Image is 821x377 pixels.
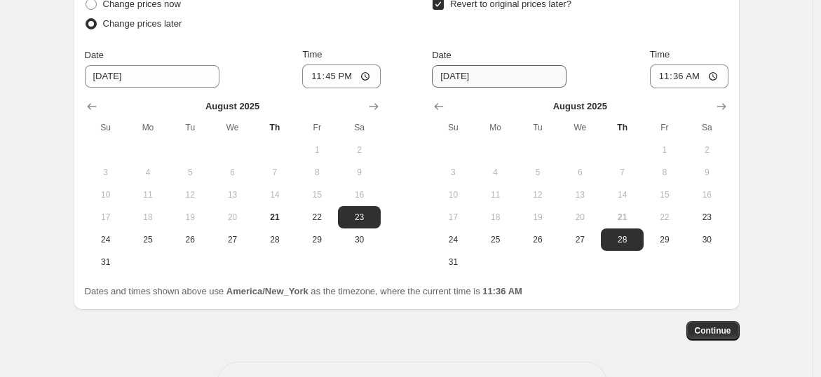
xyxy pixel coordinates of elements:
span: 9 [344,167,374,178]
button: Friday August 29 2025 [296,228,338,251]
button: Thursday August 14 2025 [254,184,296,206]
button: Monday August 4 2025 [127,161,169,184]
button: Friday August 29 2025 [644,228,686,251]
span: 20 [217,212,247,223]
span: Su [437,122,468,133]
span: 15 [649,189,680,200]
span: 31 [90,256,121,268]
button: Continue [686,321,740,341]
span: 30 [691,234,722,245]
span: 6 [564,167,595,178]
span: 6 [217,167,247,178]
span: Fr [301,122,332,133]
th: Wednesday [559,116,601,139]
span: Mo [480,122,511,133]
span: 13 [564,189,595,200]
button: Today Thursday August 21 2025 [601,206,643,228]
span: 2 [344,144,374,156]
button: Show next month, September 2025 [712,97,731,116]
span: 31 [437,256,468,268]
span: 7 [606,167,637,178]
span: Th [259,122,290,133]
span: 12 [175,189,205,200]
button: Saturday August 30 2025 [338,228,380,251]
span: 21 [606,212,637,223]
button: Friday August 1 2025 [644,139,686,161]
span: 17 [90,212,121,223]
span: 20 [564,212,595,223]
button: Tuesday August 19 2025 [517,206,559,228]
span: 7 [259,167,290,178]
button: Sunday August 3 2025 [432,161,474,184]
span: 19 [175,212,205,223]
button: Saturday August 2 2025 [686,139,728,161]
button: Thursday August 28 2025 [601,228,643,251]
span: 27 [217,234,247,245]
button: Wednesday August 13 2025 [211,184,253,206]
span: Time [302,49,322,60]
button: Saturday August 9 2025 [686,161,728,184]
span: 4 [480,167,511,178]
span: 22 [649,212,680,223]
span: 11 [480,189,511,200]
span: 4 [133,167,163,178]
button: Friday August 22 2025 [644,206,686,228]
b: 11:36 AM [482,286,522,296]
span: Tu [175,122,205,133]
span: Tu [522,122,553,133]
span: 26 [522,234,553,245]
span: Sa [344,122,374,133]
span: 5 [522,167,553,178]
button: Monday August 11 2025 [127,184,169,206]
span: 19 [522,212,553,223]
button: Saturday August 30 2025 [686,228,728,251]
button: Wednesday August 27 2025 [559,228,601,251]
span: 30 [344,234,374,245]
button: Wednesday August 6 2025 [211,161,253,184]
input: 12:00 [650,64,728,88]
span: 23 [344,212,374,223]
span: Dates and times shown above use as the timezone, where the current time is [85,286,522,296]
button: Tuesday August 12 2025 [169,184,211,206]
button: Sunday August 24 2025 [85,228,127,251]
button: Sunday August 24 2025 [432,228,474,251]
span: 29 [649,234,680,245]
input: 8/21/2025 [432,65,566,88]
span: Change prices later [103,18,182,29]
span: 1 [301,144,332,156]
button: Tuesday August 19 2025 [169,206,211,228]
span: 11 [133,189,163,200]
button: Monday August 4 2025 [475,161,517,184]
th: Friday [644,116,686,139]
span: Sa [691,122,722,133]
span: 1 [649,144,680,156]
button: Saturday August 23 2025 [338,206,380,228]
span: 23 [691,212,722,223]
button: Tuesday August 26 2025 [517,228,559,251]
span: Time [650,49,670,60]
button: Tuesday August 12 2025 [517,184,559,206]
button: Saturday August 16 2025 [338,184,380,206]
span: 8 [649,167,680,178]
button: Saturday August 23 2025 [686,206,728,228]
button: Sunday August 31 2025 [85,251,127,273]
th: Sunday [85,116,127,139]
span: 29 [301,234,332,245]
span: 26 [175,234,205,245]
button: Wednesday August 20 2025 [211,206,253,228]
button: Show previous month, July 2025 [429,97,449,116]
span: 2 [691,144,722,156]
button: Thursday August 28 2025 [254,228,296,251]
span: 24 [437,234,468,245]
th: Thursday [601,116,643,139]
span: 13 [217,189,247,200]
button: Show previous month, July 2025 [82,97,102,116]
button: Sunday August 10 2025 [432,184,474,206]
span: 14 [606,189,637,200]
button: Friday August 1 2025 [296,139,338,161]
button: Friday August 8 2025 [644,161,686,184]
button: Wednesday August 27 2025 [211,228,253,251]
th: Tuesday [517,116,559,139]
button: Monday August 18 2025 [127,206,169,228]
span: Su [90,122,121,133]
